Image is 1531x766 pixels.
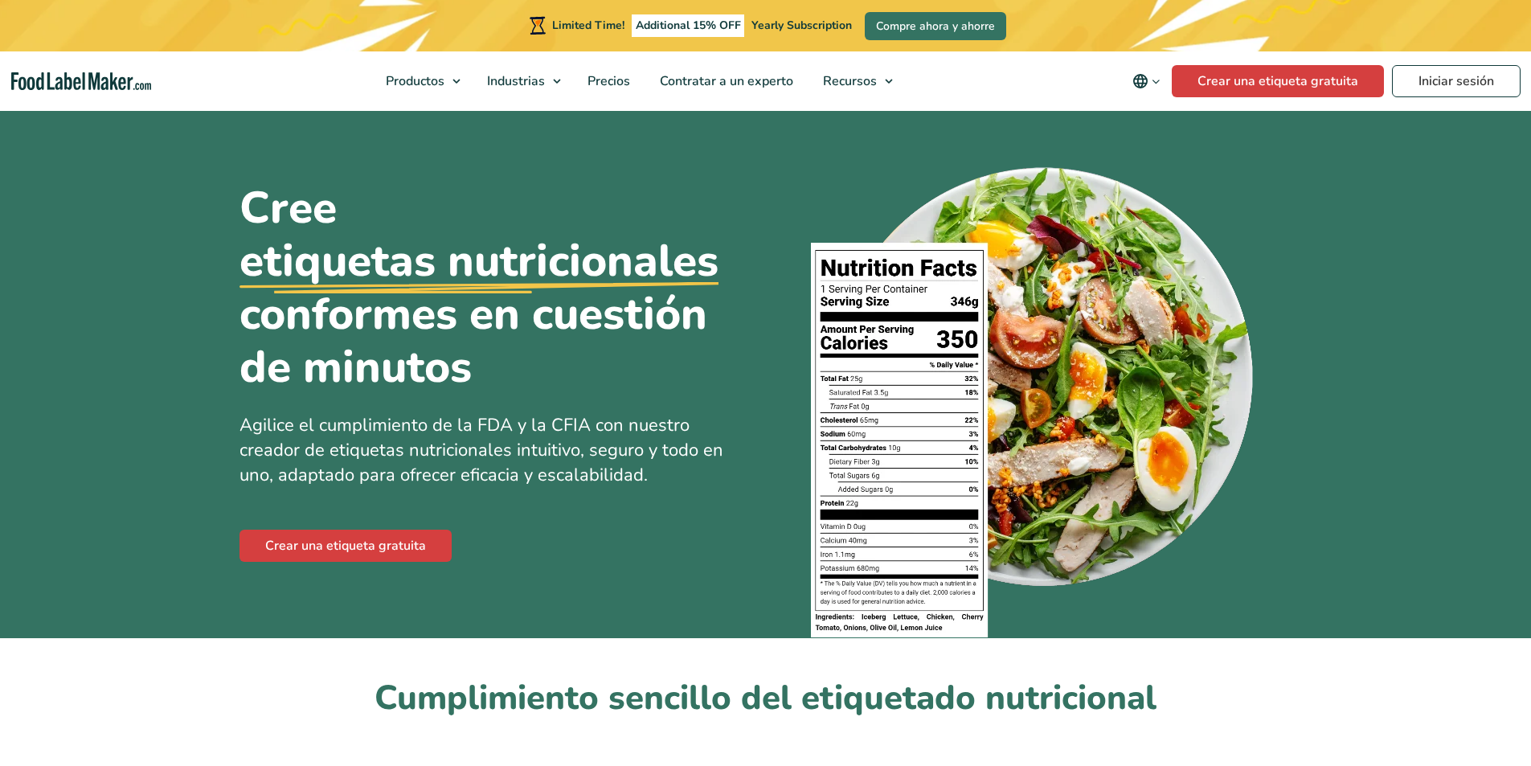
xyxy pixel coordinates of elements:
h1: Cree conformes en cuestión de minutos [239,182,754,394]
span: Agilice el cumplimiento de la FDA y la CFIA con nuestro creador de etiquetas nutricionales intuit... [239,413,723,487]
a: Industrias [473,51,569,111]
h2: Cumplimiento sencillo del etiquetado nutricional [239,677,1292,721]
u: etiquetas nutricionales [239,235,718,288]
button: Change language [1121,65,1172,97]
span: Precios [583,72,632,90]
a: Food Label Maker homepage [11,72,151,91]
a: Recursos [808,51,901,111]
span: Contratar a un experto [655,72,795,90]
a: Precios [573,51,641,111]
span: Industrias [482,72,546,90]
a: Contratar a un experto [645,51,804,111]
img: Un plato de comida con una etiqueta de información nutricional encima. [811,157,1259,638]
a: Crear una etiqueta gratuita [1172,65,1384,97]
span: Limited Time! [552,18,624,33]
span: Productos [381,72,446,90]
span: Yearly Subscription [751,18,852,33]
a: Iniciar sesión [1392,65,1521,97]
a: Crear una etiqueta gratuita [239,530,452,562]
span: Additional 15% OFF [632,14,745,37]
span: Recursos [818,72,878,90]
a: Productos [371,51,469,111]
a: Compre ahora y ahorre [865,12,1006,40]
